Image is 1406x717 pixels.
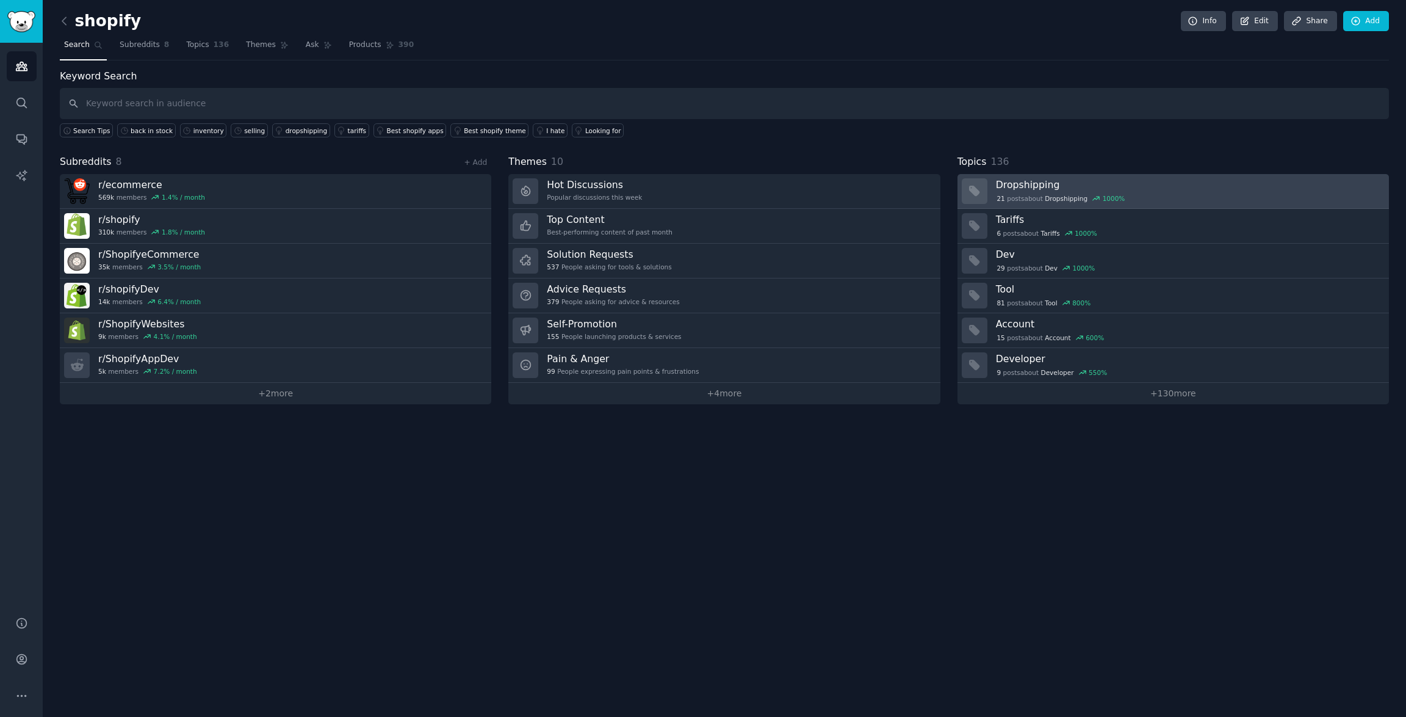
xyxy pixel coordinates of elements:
[957,278,1389,313] a: Tool81postsaboutTool800%
[60,174,491,209] a: r/ecommerce569kmembers1.4% / month
[115,35,173,60] a: Subreddits8
[1075,229,1097,238] div: 1000 %
[64,178,90,204] img: ecommerce
[1041,368,1074,377] span: Developer
[244,126,265,135] div: selling
[60,383,491,404] a: +2more
[996,193,1126,204] div: post s about
[997,194,1004,203] span: 21
[1073,264,1095,272] div: 1000 %
[990,156,1009,167] span: 136
[1232,11,1278,32] a: Edit
[996,178,1380,191] h3: Dropshipping
[997,333,1004,342] span: 15
[60,70,137,82] label: Keyword Search
[551,156,563,167] span: 10
[996,367,1108,378] div: post s about
[508,209,940,244] a: Top ContentBest-performing content of past month
[98,248,201,261] h3: r/ ShopifyeCommerce
[547,228,672,236] div: Best-performing content of past month
[387,126,444,135] div: Best shopify apps
[98,178,205,191] h3: r/ ecommerce
[98,193,114,202] span: 569k
[450,123,528,137] a: Best shopify theme
[334,123,369,137] a: tariffs
[547,297,679,306] div: People asking for advice & resources
[957,209,1389,244] a: Tariffs6postsaboutTariffs1000%
[547,332,559,341] span: 155
[508,383,940,404] a: +4more
[180,123,226,137] a: inventory
[272,123,330,137] a: dropshipping
[98,367,197,376] div: members
[508,155,547,170] span: Themes
[60,123,113,137] button: Search Tips
[957,383,1389,404] a: +130more
[345,35,418,60] a: Products390
[508,348,940,383] a: Pain & Anger99People expressing pain points & frustrations
[154,332,197,341] div: 4.1 % / month
[1045,264,1058,272] span: Dev
[60,155,112,170] span: Subreddits
[957,348,1389,383] a: Developer9postsaboutDeveloper550%
[286,126,327,135] div: dropshipping
[547,178,642,191] h3: Hot Discussions
[572,123,624,137] a: Looking for
[301,35,336,60] a: Ask
[1045,299,1057,307] span: Tool
[98,263,201,271] div: members
[508,174,940,209] a: Hot DiscussionsPopular discussions this week
[547,263,671,271] div: People asking for tools & solutions
[60,209,491,244] a: r/shopify310kmembers1.8% / month
[996,318,1380,330] h3: Account
[214,40,229,51] span: 136
[1343,11,1389,32] a: Add
[98,352,197,365] h3: r/ ShopifyAppDev
[98,263,110,271] span: 35k
[996,213,1380,226] h3: Tariffs
[182,35,233,60] a: Topics136
[547,283,679,296] h3: Advice Requests
[193,126,224,135] div: inventory
[997,229,1001,238] span: 6
[996,297,1092,308] div: post s about
[957,313,1389,348] a: Account15postsaboutAccount600%
[996,352,1380,365] h3: Developer
[996,248,1380,261] h3: Dev
[64,213,90,239] img: shopify
[996,283,1380,296] h3: Tool
[164,40,170,51] span: 8
[60,88,1389,119] input: Keyword search in audience
[547,332,681,341] div: People launching products & services
[60,278,491,313] a: r/shopifyDev14kmembers6.4% / month
[1045,194,1087,203] span: Dropshipping
[957,174,1389,209] a: Dropshipping21postsaboutDropshipping1000%
[398,40,414,51] span: 390
[98,367,106,376] span: 5k
[116,156,122,167] span: 8
[1103,194,1125,203] div: 1000 %
[996,228,1098,239] div: post s about
[7,11,35,32] img: GummySearch logo
[464,126,526,135] div: Best shopify theme
[98,193,205,202] div: members
[546,126,564,135] div: I hate
[1181,11,1226,32] a: Info
[98,297,110,306] span: 14k
[157,297,201,306] div: 6.4 % / month
[508,313,940,348] a: Self-Promotion155People launching products & services
[60,35,107,60] a: Search
[1041,229,1060,238] span: Tariffs
[60,313,491,348] a: r/ShopifyWebsites9kmembers4.1% / month
[957,155,987,170] span: Topics
[98,228,205,236] div: members
[547,248,671,261] h3: Solution Requests
[64,40,90,51] span: Search
[162,228,205,236] div: 1.8 % / month
[997,264,1004,272] span: 29
[373,123,447,137] a: Best shopify apps
[98,332,197,341] div: members
[585,126,621,135] div: Looking for
[231,123,268,137] a: selling
[348,126,367,135] div: tariffs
